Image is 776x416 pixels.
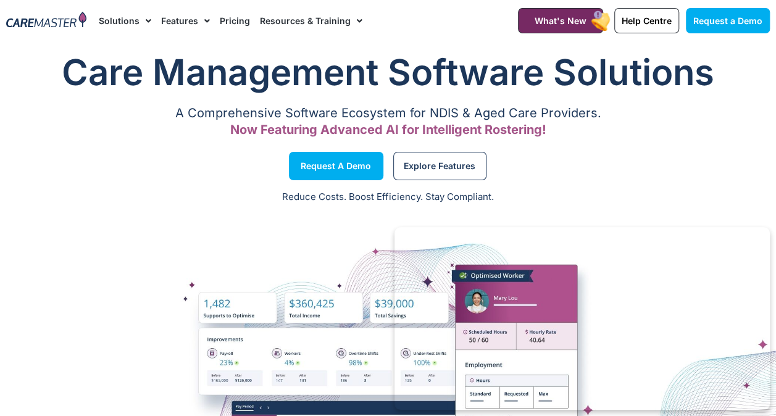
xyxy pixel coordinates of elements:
[535,15,586,26] span: What's New
[394,227,770,410] iframe: Popup CTA
[393,152,486,180] a: Explore Features
[7,190,769,204] p: Reduce Costs. Boost Efficiency. Stay Compliant.
[6,109,770,117] p: A Comprehensive Software Ecosystem for NDIS & Aged Care Providers.
[289,152,383,180] a: Request a Demo
[230,122,546,137] span: Now Featuring Advanced AI for Intelligent Rostering!
[614,8,679,33] a: Help Centre
[622,15,672,26] span: Help Centre
[301,163,371,169] span: Request a Demo
[6,48,770,97] h1: Care Management Software Solutions
[686,8,770,33] a: Request a Demo
[518,8,603,33] a: What's New
[693,15,762,26] span: Request a Demo
[404,163,475,169] span: Explore Features
[6,12,86,30] img: CareMaster Logo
